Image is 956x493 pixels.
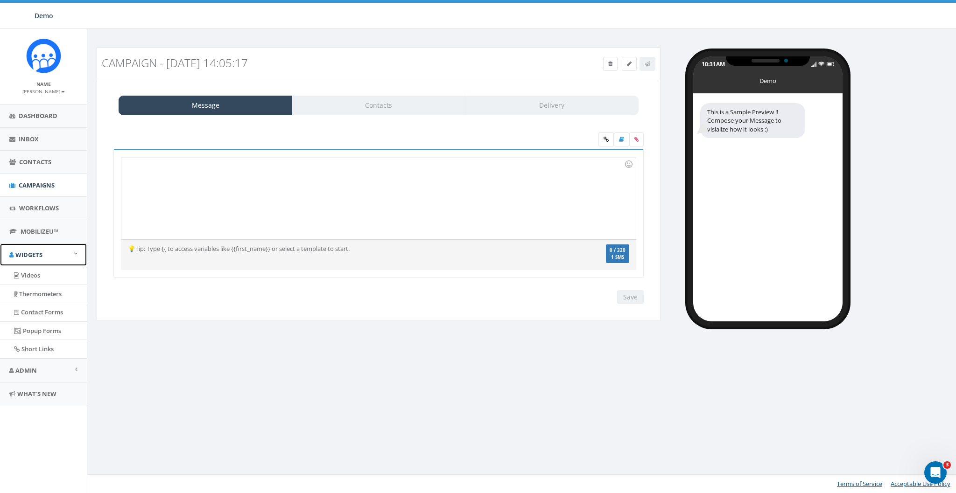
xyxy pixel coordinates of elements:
[745,76,791,81] div: Demo
[614,132,629,146] label: Insert Template Text
[15,250,42,259] span: Widgets
[19,158,51,166] span: Contacts
[700,103,805,139] div: This is a Sample Preview !! Compose your Message to visialize how it looks :)
[19,181,55,189] span: Campaigns
[36,81,51,87] small: Name
[702,60,725,68] div: 10:31AM
[629,132,644,146] span: Attach your media
[891,479,950,488] a: Acceptable Use Policy
[35,11,53,20] span: Demo
[121,244,550,253] div: 💡Tip: Type {{ to access variables like {{first_name}} or select a template to start.
[15,366,37,375] span: Admin
[22,88,65,95] small: [PERSON_NAME]
[610,247,626,253] span: 0 / 320
[22,87,65,95] a: [PERSON_NAME]
[19,111,57,120] span: Dashboard
[21,227,58,236] span: MobilizeU™
[102,57,513,69] h3: Campaign - [DATE] 14:05:17
[26,38,61,73] img: Icon_1.png
[608,60,612,68] span: Delete Campaign
[119,96,292,115] a: Message
[924,461,947,484] iframe: Intercom live chat
[17,389,56,398] span: What's New
[19,204,59,212] span: Workflows
[837,479,882,488] a: Terms of Service
[19,135,39,143] span: Inbox
[943,461,951,469] span: 3
[610,255,626,260] span: 1 SMS
[623,159,634,170] div: Use the TAB key to insert emoji faster
[627,60,632,68] span: Edit Campaign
